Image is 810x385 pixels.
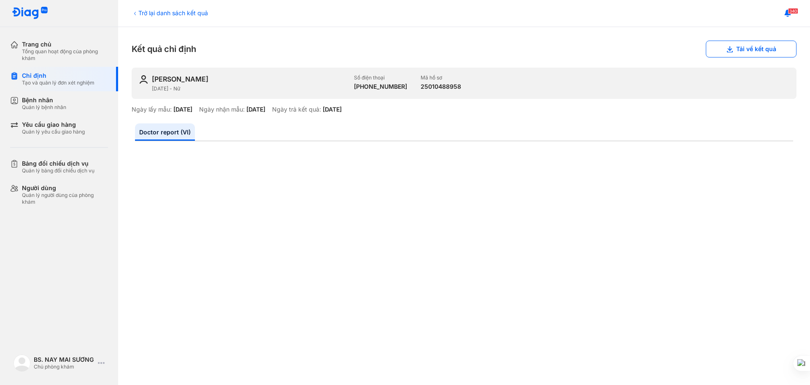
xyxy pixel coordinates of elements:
div: Quản lý bệnh nhân [22,104,66,111]
span: 340 [788,8,798,14]
div: Bệnh nhân [22,96,66,104]
div: Quản lý yêu cầu giao hàng [22,128,85,135]
div: Quản lý bảng đối chiếu dịch vụ [22,167,94,174]
img: logo [13,355,30,371]
div: Ngày nhận mẫu: [199,106,245,113]
img: logo [12,7,48,20]
div: Người dùng [22,184,108,192]
div: Số điện thoại [354,74,407,81]
div: Mã hồ sơ [421,74,461,81]
div: BS. NAY MAI SƯƠNG [34,356,94,363]
div: Kết quả chỉ định [132,41,796,57]
div: Ngày trả kết quả: [272,106,321,113]
div: Bảng đối chiếu dịch vụ [22,160,94,167]
div: Chỉ định [22,72,94,79]
div: Quản lý người dùng của phòng khám [22,192,108,205]
a: Doctor report (VI) [135,123,195,141]
button: Tải về kết quả [706,41,796,57]
div: [DATE] [173,106,192,113]
div: Trở lại danh sách kết quả [132,8,208,17]
div: [DATE] [323,106,342,113]
div: Ngày lấy mẫu: [132,106,172,113]
div: Tổng quan hoạt động của phòng khám [22,48,108,62]
div: Chủ phòng khám [34,363,94,370]
div: Trang chủ [22,41,108,48]
div: 25010488958 [421,83,461,90]
div: [PERSON_NAME] [152,74,208,84]
div: [DATE] - Nữ [152,85,347,92]
div: [PHONE_NUMBER] [354,83,407,90]
div: [DATE] [246,106,265,113]
img: user-icon [138,74,148,85]
div: Tạo và quản lý đơn xét nghiệm [22,79,94,86]
div: Yêu cầu giao hàng [22,121,85,128]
